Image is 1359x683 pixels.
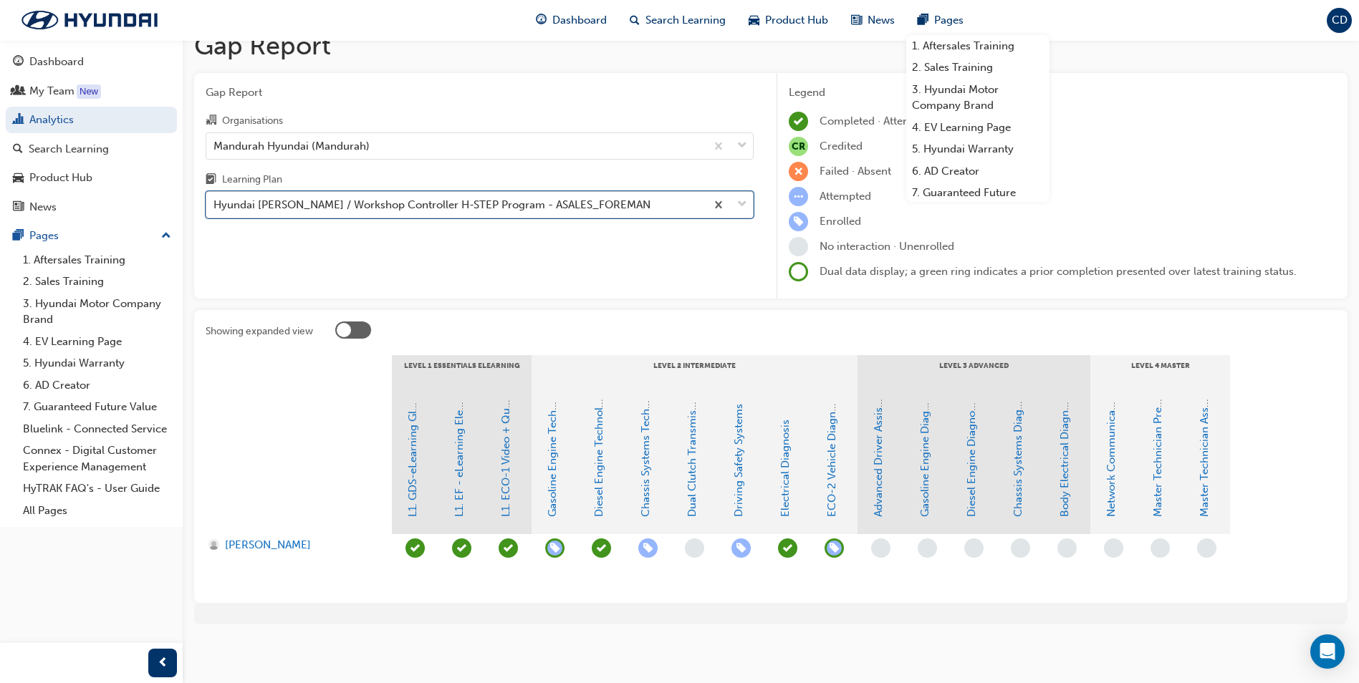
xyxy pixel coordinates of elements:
[405,538,425,558] span: learningRecordVerb_PASS-icon
[840,6,906,35] a: news-iconNews
[1012,384,1024,517] a: Chassis Systems Diagnosis
[225,537,311,553] span: [PERSON_NAME]
[1058,391,1071,517] a: Body Electrical Diagnosis
[906,138,1050,160] a: 5. Hyundai Warranty
[1197,538,1216,558] span: learningRecordVerb_NONE-icon
[206,324,313,339] div: Showing expanded view
[6,165,177,191] a: Product Hub
[825,538,844,558] span: learningRecordVerb_ENROLL-icon
[1198,366,1211,517] a: Master Technician Assessment
[222,173,282,187] div: Learning Plan
[737,195,747,214] span: down-icon
[6,223,177,249] button: Pages
[825,336,838,517] a: ECO-2 Vehicle Diagnosis and Repair
[686,384,698,517] a: Dual Clutch Transmissions
[13,56,24,69] span: guage-icon
[749,11,759,29] span: car-icon
[194,30,1348,62] h1: Gap Report
[206,174,216,187] span: learningplan-icon
[906,35,1050,57] a: 1. Aftersales Training
[906,160,1050,183] a: 6. AD Creator
[499,538,518,558] span: learningRecordVerb_PASS-icon
[820,165,891,178] span: Failed · Absent
[161,227,171,246] span: up-icon
[964,538,984,558] span: learningRecordVerb_NONE-icon
[17,374,177,397] a: 6. AD Creator
[536,11,547,29] span: guage-icon
[872,360,885,517] a: Advanced Driver Assist Systems
[820,265,1297,278] span: Dual data display; a green ring indicates a prior completion presented over latest training status.
[630,11,640,29] span: search-icon
[29,141,109,158] div: Search Learning
[820,240,954,253] span: No interaction · Unenrolled
[13,143,23,156] span: search-icon
[1011,538,1030,558] span: learningRecordVerb_NONE-icon
[158,654,168,672] span: prev-icon
[906,117,1050,139] a: 4. EV Learning Page
[17,331,177,353] a: 4. EV Learning Page
[779,420,792,517] a: Electrical Diagnosis
[820,190,871,203] span: Attempted
[1310,634,1345,669] div: Open Intercom Messenger
[918,11,928,29] span: pages-icon
[17,440,177,478] a: Connex - Digital Customer Experience Management
[918,385,931,517] a: Gasoline Engine Diagnosis
[618,6,737,35] a: search-iconSearch Learning
[965,398,978,517] a: Diesel Engine Diagnosis
[1105,386,1118,517] a: Network Communications
[17,249,177,271] a: 1. Aftersales Training
[765,12,828,29] span: Product Hub
[7,5,172,35] img: Trak
[213,137,370,154] div: Mandurah Hyundai (Mandurah)
[639,374,652,517] a: Chassis Systems Technology
[6,46,177,223] button: DashboardMy TeamAnalyticsSearch LearningProduct HubNews
[552,12,607,29] span: Dashboard
[1151,359,1164,517] a: Master Technician Pre-Qualifier
[17,418,177,440] a: Bluelink - Connected Service
[871,538,890,558] span: learningRecordVerb_NONE-icon
[29,170,92,186] div: Product Hub
[17,500,177,522] a: All Pages
[934,12,964,29] span: Pages
[820,140,863,152] span: Credited
[778,538,797,558] span: learningRecordVerb_ATTEND-icon
[592,538,611,558] span: learningRecordVerb_ATTEND-icon
[17,352,177,374] a: 5. Hyundai Warranty
[453,306,466,517] a: L1. EF - eLearning Electrical Fundamentals
[906,6,975,35] a: pages-iconPages
[6,194,177,221] a: News
[1104,538,1123,558] span: learningRecordVerb_NONE-icon
[1332,12,1348,29] span: CD
[906,182,1050,220] a: 7. Guaranteed Future Value
[737,137,747,155] span: down-icon
[1327,8,1352,33] button: CD
[13,230,24,243] span: pages-icon
[789,137,808,156] span: null-icon
[906,79,1050,117] a: 3. Hyundai Motor Company Brand
[858,355,1090,391] div: LEVEL 3 Advanced
[206,115,216,127] span: organisation-icon
[645,12,726,29] span: Search Learning
[206,84,754,101] span: Gap Report
[29,199,57,215] div: News
[1151,538,1170,558] span: learningRecordVerb_NONE-icon
[17,293,177,331] a: 3. Hyundai Motor Company Brand
[208,537,378,553] a: [PERSON_NAME]
[545,538,565,558] span: learningRecordVerb_ENROLL-icon
[789,237,808,256] span: learningRecordVerb_NONE-icon
[1090,355,1230,391] div: LEVEL 4 Master
[820,115,971,127] span: Completed · Attended · Passed
[532,355,858,391] div: LEVEL 2 Intermediate
[406,295,419,517] a: L1. GDS-eLearning Global Diagnostic System
[6,107,177,133] a: Analytics
[789,212,808,231] span: learningRecordVerb_ENROLL-icon
[737,6,840,35] a: car-iconProduct Hub
[213,197,650,213] div: Hyundai [PERSON_NAME] / Workshop Controller H-STEP Program - ASALES_FOREMAN
[732,404,745,517] a: Driving Safety Systems
[77,84,101,99] div: Tooltip anchor
[17,271,177,293] a: 2. Sales Training
[17,478,177,500] a: HyTRAK FAQ's - User Guide
[6,49,177,75] a: Dashboard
